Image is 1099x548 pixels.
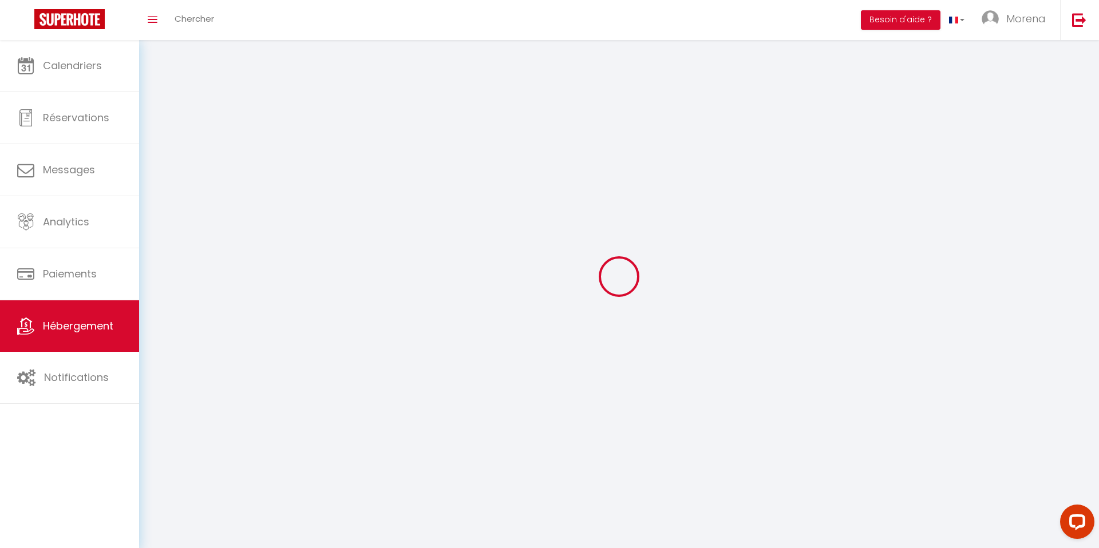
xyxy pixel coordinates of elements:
[175,13,214,25] span: Chercher
[861,10,940,30] button: Besoin d'aide ?
[43,162,95,177] span: Messages
[1072,13,1086,27] img: logout
[43,215,89,229] span: Analytics
[1006,11,1046,26] span: Morena
[982,10,999,27] img: ...
[43,267,97,281] span: Paiements
[1051,500,1099,548] iframe: LiveChat chat widget
[44,370,109,384] span: Notifications
[34,9,105,29] img: Super Booking
[43,58,102,73] span: Calendriers
[43,319,113,333] span: Hébergement
[43,110,109,125] span: Réservations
